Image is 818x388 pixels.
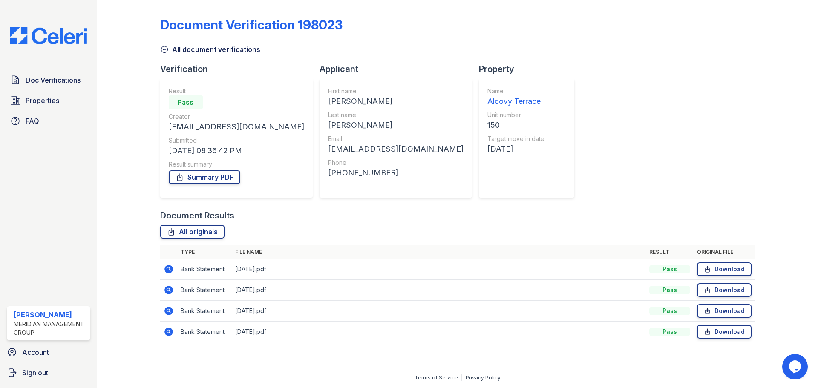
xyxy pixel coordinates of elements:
[177,245,232,259] th: Type
[169,136,304,145] div: Submitted
[479,63,581,75] div: Property
[169,95,203,109] div: Pass
[14,310,87,320] div: [PERSON_NAME]
[649,307,690,315] div: Pass
[328,135,464,143] div: Email
[232,301,646,322] td: [DATE].pdf
[3,344,94,361] a: Account
[7,72,90,89] a: Doc Verifications
[3,27,94,44] img: CE_Logo_Blue-a8612792a0a2168367f1c8372b55b34899dd931a85d93a1a3d3e32e68fde9ad4.png
[169,121,304,133] div: [EMAIL_ADDRESS][DOMAIN_NAME]
[177,280,232,301] td: Bank Statement
[649,328,690,336] div: Pass
[487,87,544,107] a: Name Alcovy Terrace
[328,111,464,119] div: Last name
[160,210,234,221] div: Document Results
[177,322,232,342] td: Bank Statement
[487,87,544,95] div: Name
[328,87,464,95] div: First name
[160,63,320,75] div: Verification
[22,368,48,378] span: Sign out
[26,95,59,106] span: Properties
[3,364,94,381] a: Sign out
[646,245,694,259] th: Result
[328,95,464,107] div: [PERSON_NAME]
[328,167,464,179] div: [PHONE_NUMBER]
[649,265,690,273] div: Pass
[782,354,809,379] iframe: chat widget
[14,320,87,337] div: Meridian Management Group
[328,158,464,167] div: Phone
[328,143,464,155] div: [EMAIL_ADDRESS][DOMAIN_NAME]
[169,112,304,121] div: Creator
[461,374,463,381] div: |
[232,245,646,259] th: File name
[487,111,544,119] div: Unit number
[26,116,39,126] span: FAQ
[487,95,544,107] div: Alcovy Terrace
[487,135,544,143] div: Target move in date
[487,119,544,131] div: 150
[177,301,232,322] td: Bank Statement
[169,87,304,95] div: Result
[160,17,343,32] div: Document Verification 198023
[697,262,752,276] a: Download
[232,322,646,342] td: [DATE].pdf
[232,280,646,301] td: [DATE].pdf
[169,160,304,169] div: Result summary
[7,112,90,129] a: FAQ
[697,304,752,318] a: Download
[697,283,752,297] a: Download
[177,259,232,280] td: Bank Statement
[649,286,690,294] div: Pass
[22,347,49,357] span: Account
[466,374,501,381] a: Privacy Policy
[320,63,479,75] div: Applicant
[160,44,260,55] a: All document verifications
[26,75,81,85] span: Doc Verifications
[7,92,90,109] a: Properties
[697,325,752,339] a: Download
[694,245,755,259] th: Original file
[232,259,646,280] td: [DATE].pdf
[487,143,544,155] div: [DATE]
[415,374,458,381] a: Terms of Service
[169,145,304,157] div: [DATE] 08:36:42 PM
[169,170,240,184] a: Summary PDF
[328,119,464,131] div: [PERSON_NAME]
[160,225,225,239] a: All originals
